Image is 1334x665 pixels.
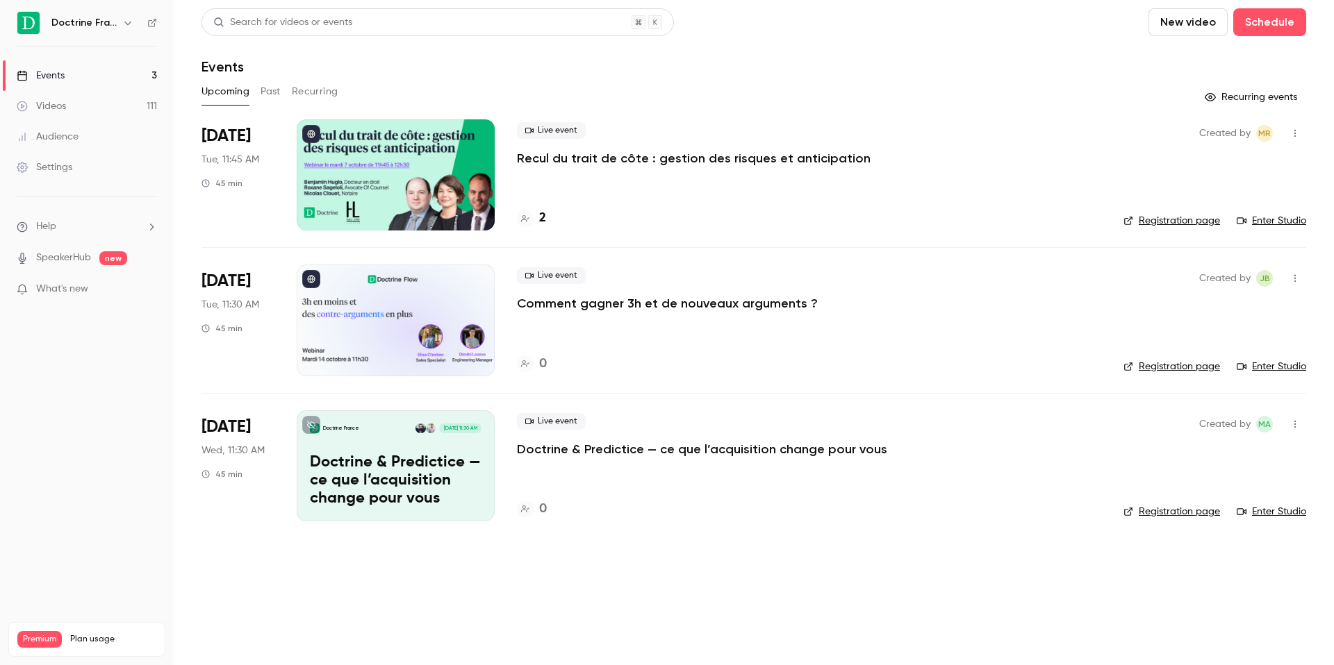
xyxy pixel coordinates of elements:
span: Created by [1199,125,1251,142]
span: JB [1260,270,1270,287]
span: Help [36,219,56,234]
div: 45 min [201,178,242,189]
span: [DATE] [201,125,251,147]
p: Doctrine France [323,425,359,432]
h4: 0 [539,355,547,373]
div: Videos [17,99,66,113]
a: Doctrine & Predictice — ce que l’acquisition change pour vousDoctrine FranceLouis Larret-ChahineD... [297,410,495,521]
a: Comment gagner 3h et de nouveaux arguments ? [517,295,818,312]
button: Past [261,81,281,103]
span: Plan usage [70,634,156,645]
div: 45 min [201,469,242,480]
div: Settings [17,160,72,174]
iframe: Noticeable Trigger [140,283,157,296]
img: Doctrine France [17,12,40,34]
a: Registration page [1123,505,1220,519]
span: What's new [36,282,88,296]
span: Live event [517,267,586,284]
span: new [99,251,127,265]
h4: 0 [539,500,547,519]
a: Enter Studio [1237,505,1306,519]
span: Marguerite Rubin de Cervens [1256,125,1273,142]
span: Tue, 11:30 AM [201,298,259,312]
a: Doctrine & Predictice — ce que l’acquisition change pour vous [517,441,887,457]
span: [DATE] [201,416,251,438]
span: Live event [517,413,586,430]
div: Oct 7 Tue, 11:45 AM (Europe/Paris) [201,119,274,230]
span: Wed, 11:30 AM [201,444,265,457]
a: Enter Studio [1237,214,1306,228]
span: Tue, 11:45 AM [201,153,259,167]
h1: Events [201,58,244,75]
a: Registration page [1123,214,1220,228]
a: 0 [517,355,547,373]
a: Recul du trait de côte : gestion des risques et anticipation [517,150,871,167]
div: Oct 15 Wed, 11:30 AM (Europe/Paris) [201,410,274,521]
a: 2 [517,209,546,228]
span: Premium [17,631,62,648]
h6: Doctrine France [51,16,117,30]
span: Marie Agard [1256,416,1273,432]
span: Live event [517,122,586,139]
span: Created by [1199,416,1251,432]
button: Recurring events [1199,86,1306,108]
div: Search for videos or events [213,15,352,30]
a: Registration page [1123,360,1220,373]
span: Created by [1199,270,1251,287]
button: Recurring [292,81,338,103]
div: Audience [17,130,79,144]
span: MR [1258,125,1271,142]
button: Schedule [1233,8,1306,36]
div: 45 min [201,323,242,334]
img: Louis Larret-Chahine [426,423,436,433]
span: [DATE] 11:30 AM [439,423,481,433]
a: SpeakerHub [36,251,91,265]
button: Upcoming [201,81,249,103]
div: Oct 14 Tue, 11:30 AM (Europe/Paris) [201,264,274,376]
a: Enter Studio [1237,360,1306,373]
img: David Hassan [415,423,425,433]
div: Events [17,69,65,83]
button: New video [1148,8,1228,36]
span: [DATE] [201,270,251,292]
li: help-dropdown-opener [17,219,157,234]
span: Justine Burel [1256,270,1273,287]
h4: 2 [539,209,546,228]
p: Doctrine & Predictice — ce que l’acquisition change pour vous [310,454,481,507]
span: MA [1258,416,1271,432]
a: 0 [517,500,547,519]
